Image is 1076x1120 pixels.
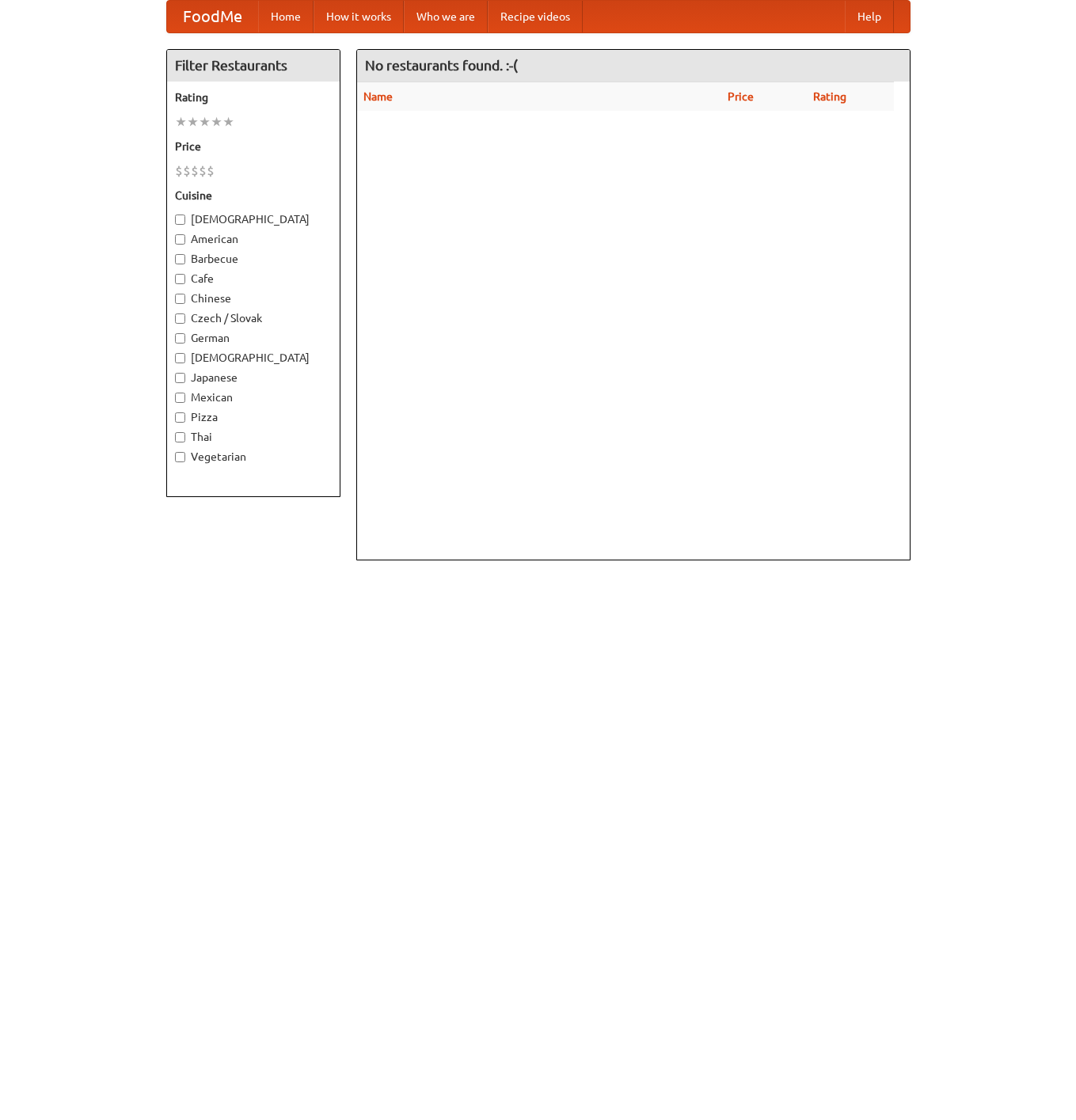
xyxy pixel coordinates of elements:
[175,389,332,405] label: Mexican
[211,113,222,131] li: ★
[175,353,185,363] input: [DEMOGRAPHIC_DATA]
[175,370,332,385] label: Japanese
[175,274,185,284] input: Cafe
[314,1,404,32] a: How it works
[363,90,393,103] a: Name
[175,215,185,225] input: [DEMOGRAPHIC_DATA]
[175,231,332,247] label: American
[175,350,332,366] label: [DEMOGRAPHIC_DATA]
[175,89,332,105] h5: Rating
[187,113,199,131] li: ★
[167,1,258,32] a: FoodMe
[175,409,332,425] label: Pizza
[175,373,185,383] input: Japanese
[404,1,488,32] a: Who we are
[199,162,207,180] li: $
[365,58,518,73] ng-pluralize: No restaurants found. :-(
[222,113,234,131] li: ★
[175,310,332,326] label: Czech / Slovak
[728,90,754,103] a: Price
[175,234,185,245] input: American
[175,162,183,180] li: $
[175,432,185,442] input: Thai
[175,251,332,267] label: Barbecue
[175,313,185,324] input: Czech / Slovak
[183,162,191,180] li: $
[813,90,846,103] a: Rating
[175,449,332,465] label: Vegetarian
[488,1,583,32] a: Recipe videos
[175,333,185,344] input: German
[175,271,332,287] label: Cafe
[175,139,332,154] h5: Price
[258,1,314,32] a: Home
[845,1,894,32] a: Help
[175,412,185,423] input: Pizza
[175,429,332,445] label: Thai
[199,113,211,131] li: ★
[175,330,332,346] label: German
[175,452,185,462] input: Vegetarian
[167,50,340,82] h4: Filter Restaurants
[191,162,199,180] li: $
[175,294,185,304] input: Chinese
[207,162,215,180] li: $
[175,211,332,227] label: [DEMOGRAPHIC_DATA]
[175,188,332,203] h5: Cuisine
[175,393,185,403] input: Mexican
[175,290,332,306] label: Chinese
[175,113,187,131] li: ★
[175,254,185,264] input: Barbecue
